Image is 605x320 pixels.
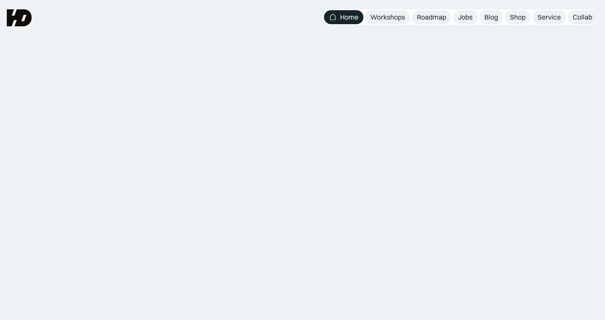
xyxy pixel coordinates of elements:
div: Home [340,13,358,22]
div: Service [537,13,561,22]
a: Shop [505,10,531,24]
a: Jobs [453,10,478,24]
div: Blog [484,13,498,22]
a: Service [532,10,566,24]
div: Workshops [370,13,405,22]
a: Blog [479,10,503,24]
a: Home [324,10,363,24]
a: Collab [568,10,597,24]
div: Jobs [458,13,473,22]
div: Roadmap [417,13,446,22]
a: Workshops [365,10,410,24]
a: Roadmap [412,10,451,24]
div: Shop [510,13,526,22]
div: Collab [573,13,592,22]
